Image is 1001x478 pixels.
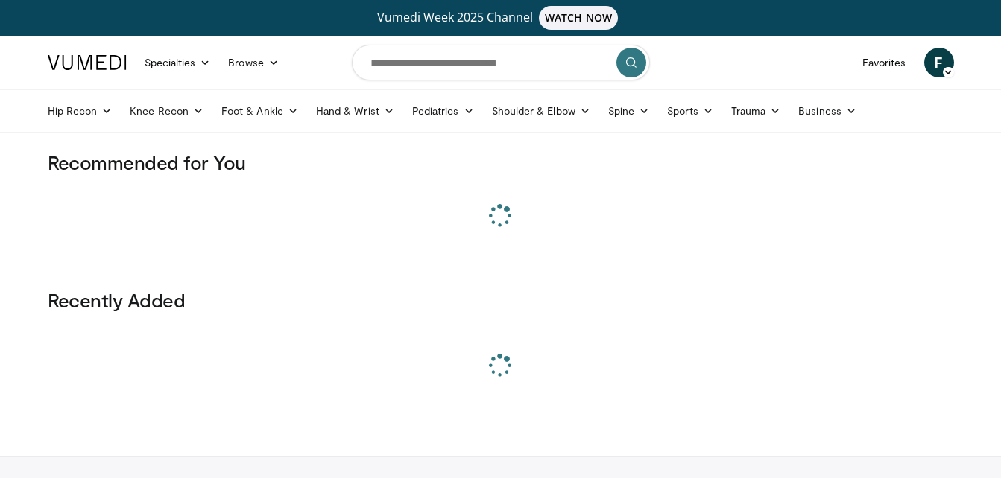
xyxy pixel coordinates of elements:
a: Sports [658,96,722,126]
h3: Recommended for You [48,150,954,174]
a: Pediatrics [403,96,483,126]
a: Knee Recon [121,96,212,126]
span: WATCH NOW [539,6,618,30]
a: Vumedi Week 2025 ChannelWATCH NOW [50,6,952,30]
h3: Recently Added [48,288,954,312]
a: F [924,48,954,77]
a: Browse [219,48,288,77]
a: Foot & Ankle [212,96,307,126]
input: Search topics, interventions [352,45,650,80]
img: VuMedi Logo [48,55,127,70]
a: Trauma [722,96,790,126]
a: Favorites [853,48,915,77]
a: Hip Recon [39,96,121,126]
a: Business [789,96,865,126]
a: Specialties [136,48,220,77]
a: Hand & Wrist [307,96,403,126]
a: Shoulder & Elbow [483,96,599,126]
a: Spine [599,96,658,126]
